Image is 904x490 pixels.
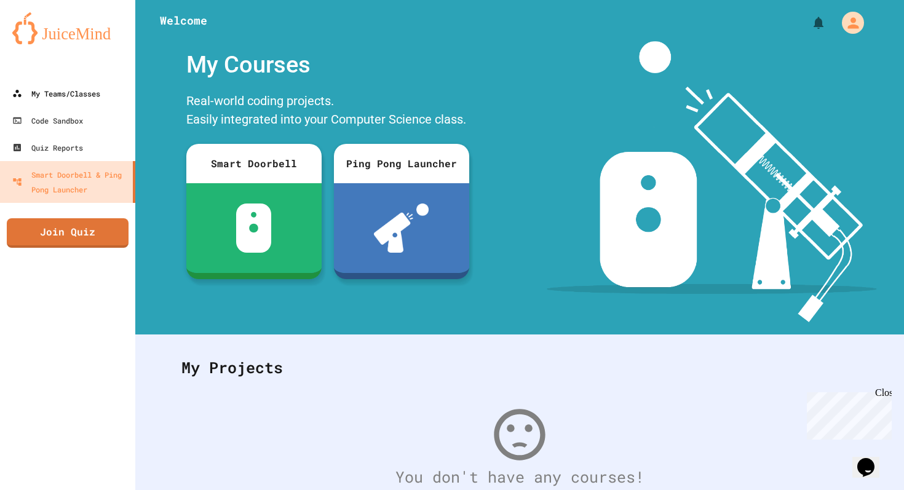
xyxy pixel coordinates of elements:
[169,344,870,392] div: My Projects
[12,140,83,155] div: Quiz Reports
[169,465,870,489] div: You don't have any courses!
[236,204,271,253] img: sdb-white.svg
[7,218,129,248] a: Join Quiz
[802,387,892,440] iframe: chat widget
[12,86,100,101] div: My Teams/Classes
[547,41,876,322] img: banner-image-my-projects.png
[12,113,83,128] div: Code Sandbox
[5,5,85,78] div: Chat with us now!Close
[374,204,429,253] img: ppl-with-ball.png
[852,441,892,478] iframe: chat widget
[12,167,128,197] div: Smart Doorbell & Ping Pong Launcher
[334,144,469,183] div: Ping Pong Launcher
[186,144,322,183] div: Smart Doorbell
[180,41,475,89] div: My Courses
[829,9,867,37] div: My Account
[180,89,475,135] div: Real-world coding projects. Easily integrated into your Computer Science class.
[12,12,123,44] img: logo-orange.svg
[788,12,829,33] div: My Notifications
